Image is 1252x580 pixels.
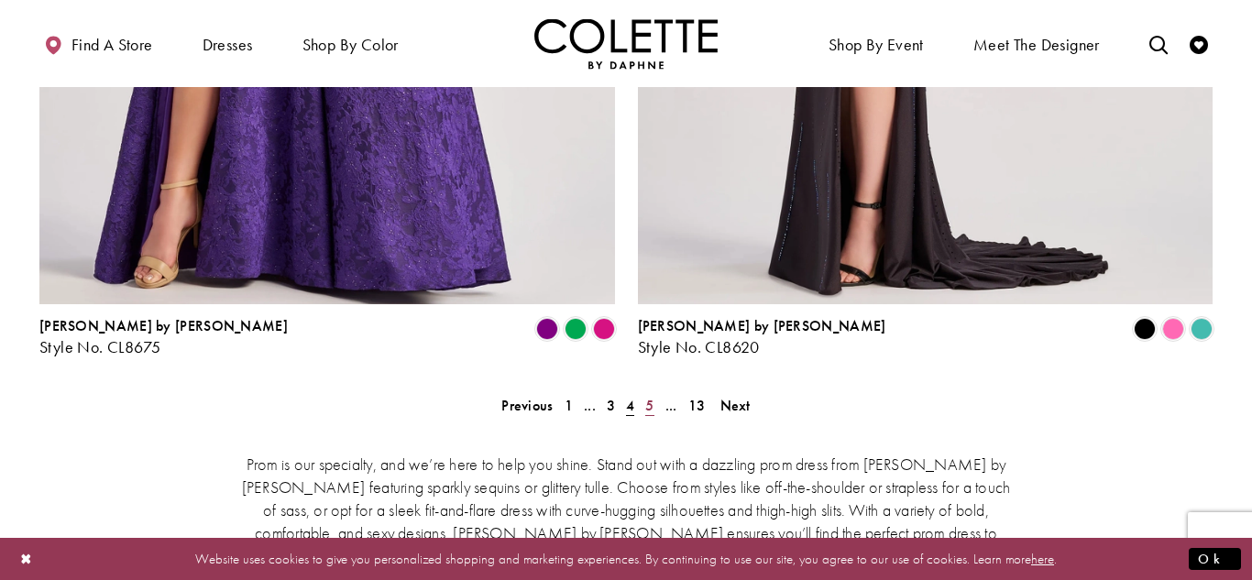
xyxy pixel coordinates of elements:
[39,336,160,357] span: Style No. CL8675
[645,396,653,415] span: 5
[688,396,706,415] span: 13
[39,318,288,356] div: Colette by Daphne Style No. CL8675
[534,18,718,69] a: Visit Home Page
[132,546,1120,571] p: Website uses cookies to give you personalized shopping and marketing experiences. By continuing t...
[298,18,403,69] span: Shop by color
[683,392,711,419] a: 13
[638,318,886,356] div: Colette by Daphne Style No. CL8620
[824,18,928,69] span: Shop By Event
[302,36,399,54] span: Shop by color
[578,392,601,419] a: ...
[11,542,42,575] button: Close Dialog
[626,396,634,415] span: 4
[1191,318,1213,340] i: Turquoise
[638,316,886,335] span: [PERSON_NAME] by [PERSON_NAME]
[829,36,924,54] span: Shop By Event
[969,18,1104,69] a: Meet the designer
[584,396,596,415] span: ...
[501,396,553,415] span: Previous
[1134,318,1156,340] i: Black
[565,396,573,415] span: 1
[1145,18,1172,69] a: Toggle search
[621,392,640,419] span: Current page
[601,392,621,419] a: 3
[203,36,253,54] span: Dresses
[715,392,756,419] a: Next Page
[71,36,153,54] span: Find a store
[1189,547,1241,570] button: Submit Dialog
[536,318,558,340] i: Purple
[534,18,718,69] img: Colette by Daphne
[39,316,288,335] span: [PERSON_NAME] by [PERSON_NAME]
[593,318,615,340] i: Fuchsia
[638,336,760,357] span: Style No. CL8620
[640,392,659,419] a: 5
[720,396,751,415] span: Next
[973,36,1100,54] span: Meet the designer
[607,396,615,415] span: 3
[198,18,258,69] span: Dresses
[39,18,157,69] a: Find a store
[665,396,677,415] span: ...
[1031,549,1054,567] a: here
[1162,318,1184,340] i: Pink
[565,318,587,340] i: Emerald
[496,392,558,419] a: Prev Page
[660,392,683,419] a: ...
[559,392,578,419] a: 1
[1185,18,1213,69] a: Check Wishlist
